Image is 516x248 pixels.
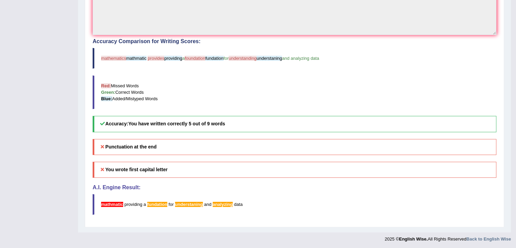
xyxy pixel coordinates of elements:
[175,202,203,207] span: Possible spelling mistake found. (did you mean: understanding)
[93,75,496,109] blockquote: Missed Words Correct Words Added/Mistyped Words
[101,90,115,95] b: Green:
[148,56,164,61] span: provides
[147,202,167,207] span: Possible spelling mistake found. (did you mean: foundation)
[128,121,225,126] b: You have written correctly 5 out of 9 words
[144,202,146,207] span: a
[229,56,256,61] span: understanding
[169,202,174,207] span: for
[93,162,496,178] h5: You wrote first capital letter
[164,56,182,61] span: providing
[204,202,212,207] span: and
[93,139,496,155] h5: Punctuation at the end
[101,202,123,207] span: This sentence does not start with an uppercase letter. (did you mean: Mathmatic)
[282,56,319,61] span: and analyzing data
[234,202,243,207] span: data
[93,116,496,132] h5: Accuracy:
[101,56,126,61] span: mathematics
[185,56,205,61] span: foundation
[205,56,224,61] span: fundation
[125,202,142,207] span: providing
[224,56,229,61] span: for
[182,56,185,61] span: a
[466,236,511,242] a: Back to English Wise
[126,56,147,61] span: mathmatic
[93,184,496,191] h4: A.I. Engine Result:
[256,56,282,61] span: understaning
[93,38,496,45] h4: Accuracy Comparison for Writing Scores:
[101,96,112,101] b: Blue:
[399,236,427,242] strong: English Wise.
[385,232,511,242] div: 2025 © All Rights Reserved
[101,83,111,88] b: Red:
[213,202,233,207] span: Possible spelling mistake. ‘analyzing’ is American English. (did you mean: analysing)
